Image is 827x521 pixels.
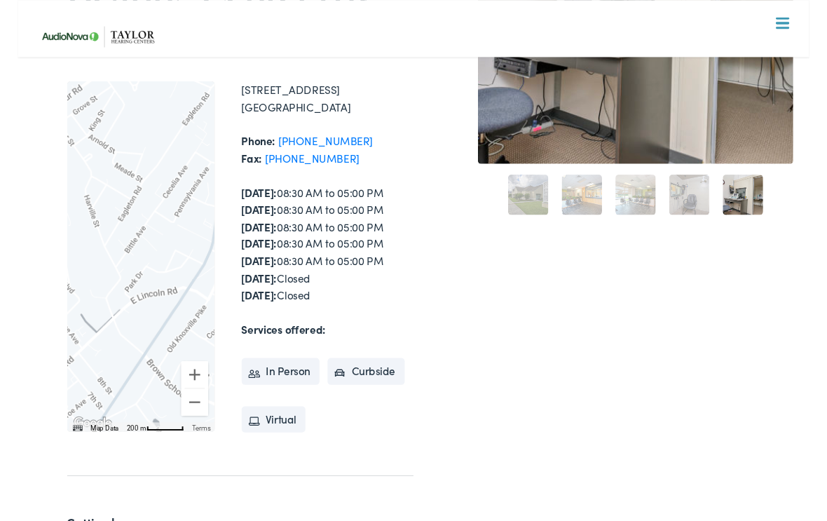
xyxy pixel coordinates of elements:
[512,182,554,224] a: 1
[234,192,413,318] div: 08:30 AM to 05:00 PM 08:30 AM to 05:00 PM 08:30 AM to 05:00 PM 08:30 AM to 05:00 PM 08:30 AM to 0...
[324,374,404,402] li: Curbside
[234,229,271,244] strong: [DATE]:
[76,442,106,452] button: Map Data
[234,374,316,402] li: In Person
[624,182,667,224] a: 3
[171,377,199,405] button: Zoom in
[234,139,270,154] strong: Phone:
[568,182,610,224] a: 2
[234,283,271,298] strong: [DATE]:
[234,85,413,121] div: [STREET_ADDRESS] [GEOGRAPHIC_DATA]
[55,433,102,451] a: Open this area in Google Maps (opens a new window)
[27,56,811,100] a: What We Offer
[234,246,271,262] strong: [DATE]:
[57,442,67,452] button: Keyboard shortcuts
[114,443,135,451] span: 200 m
[681,182,723,224] a: 4
[234,264,271,280] strong: [DATE]:
[234,336,322,351] strong: Services offered:
[234,157,256,172] strong: Fax:
[737,182,779,224] a: 5
[110,441,178,451] button: Map Scale: 200 m per 52 pixels
[234,193,271,208] strong: [DATE]:
[234,424,301,452] li: Virtual
[171,406,199,434] button: Zoom out
[259,157,357,172] a: [PHONE_NUMBER]
[55,433,102,451] img: Google
[182,443,202,451] a: Terms (opens in new tab)
[234,210,271,226] strong: [DATE]:
[273,139,371,154] a: [PHONE_NUMBER]
[234,300,271,316] strong: [DATE]:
